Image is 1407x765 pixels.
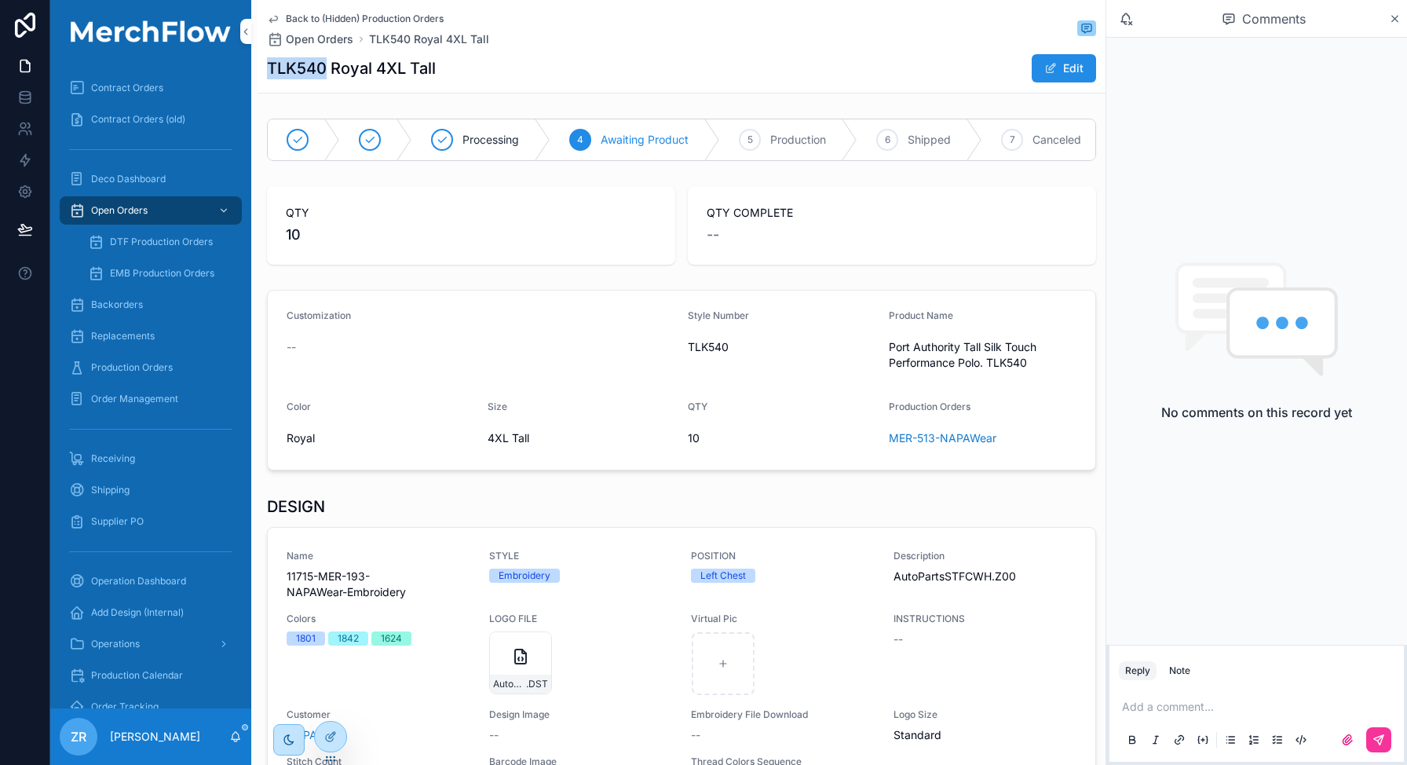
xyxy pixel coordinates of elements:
span: Awaiting Product [601,132,689,148]
span: Processing [462,132,519,148]
span: Colors [287,613,470,625]
span: Logo Size [894,708,1077,721]
a: Contract Orders (old) [60,105,242,134]
span: 7 [1010,134,1015,146]
div: scrollable content [50,63,251,708]
span: -- [707,224,719,246]
span: Standard [894,727,1077,743]
a: Replacements [60,322,242,350]
span: QTY [286,205,656,221]
span: .DST [526,678,548,690]
span: Product Name [889,309,953,321]
span: Customization [287,309,351,321]
span: Style Number [688,309,749,321]
span: Shipping [91,484,130,496]
span: Port Authority Tall Silk Touch Performance Polo. TLK540 [889,339,1077,371]
a: Deco Dashboard [60,165,242,193]
span: Operations [91,638,140,650]
button: Edit [1032,54,1096,82]
div: Left Chest [700,569,746,583]
span: QTY COMPLETE [707,205,1077,221]
a: Backorders [60,291,242,319]
span: Comments [1242,9,1306,28]
span: Replacements [91,330,155,342]
a: Add Design (Internal) [60,598,242,627]
a: DTF Production Orders [79,228,242,256]
span: Royal [287,430,475,446]
a: Production Orders [60,353,242,382]
span: QTY [688,401,707,412]
span: 4XL Tall [488,430,676,446]
span: Production [770,132,826,148]
span: 4 [577,134,583,146]
span: -- [489,727,499,743]
a: EMB Production Orders [79,259,242,287]
span: TLK540 [688,339,876,355]
span: Contract Orders (old) [91,113,185,126]
h2: No comments on this record yet [1161,403,1352,422]
a: TLK540 Royal 4XL Tall [369,31,489,47]
h1: TLK540 Royal 4XL Tall [267,57,436,79]
span: AutoPartsSTFC [493,678,526,690]
a: Back to (Hidden) Production Orders [267,13,444,25]
div: Embroidery [499,569,550,583]
span: 11715-MER-193-NAPAWear-Embroidery [287,569,470,600]
span: 10 [688,430,876,446]
span: Deco Dashboard [91,173,166,185]
button: Note [1163,661,1197,680]
div: 1624 [381,631,402,646]
a: Production Calendar [60,661,242,690]
button: Reply [1119,661,1157,680]
span: POSITION [691,550,875,562]
span: EMB Production Orders [110,267,214,280]
span: Embroidery File Download [691,708,875,721]
span: INSTRUCTIONS [894,613,1077,625]
div: 1801 [296,631,316,646]
span: Receiving [91,452,135,465]
a: Operation Dashboard [60,567,242,595]
span: Open Orders [286,31,353,47]
span: Production Orders [889,401,970,412]
span: STYLE [489,550,673,562]
span: Add Design (Internal) [91,606,184,619]
span: Operation Dashboard [91,575,186,587]
img: App logo [60,20,242,42]
a: Shipping [60,476,242,504]
span: Design Image [489,708,673,721]
span: Contract Orders [91,82,163,94]
span: DTF Production Orders [110,236,213,248]
a: MER-513-NAPAWear [889,430,996,446]
span: Order Tracking [91,701,159,713]
span: LOGO FILE [489,613,673,625]
span: -- [287,339,296,355]
span: 10 [286,224,656,246]
p: [PERSON_NAME] [110,729,200,745]
span: Open Orders [91,204,148,217]
div: 1842 [338,631,359,646]
h1: DESIGN [267,496,325,518]
a: Supplier PO [60,507,242,536]
span: Size [488,401,507,412]
a: Order Tracking [60,693,242,721]
span: Color [287,401,311,412]
span: Description [894,550,1077,562]
span: Customer [287,708,470,721]
span: Back to (Hidden) Production Orders [286,13,444,25]
a: Order Management [60,385,242,413]
a: Operations [60,630,242,658]
div: Note [1169,664,1190,677]
span: Production Orders [91,361,173,374]
span: Virtual Pic [691,613,875,625]
span: 6 [885,134,890,146]
span: Name [287,550,470,562]
span: ZR [71,727,86,746]
span: -- [894,631,903,647]
span: Shipped [908,132,951,148]
span: 5 [747,134,753,146]
span: Backorders [91,298,143,311]
span: -- [691,727,700,743]
span: Production Calendar [91,669,183,682]
span: Supplier PO [91,515,144,528]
